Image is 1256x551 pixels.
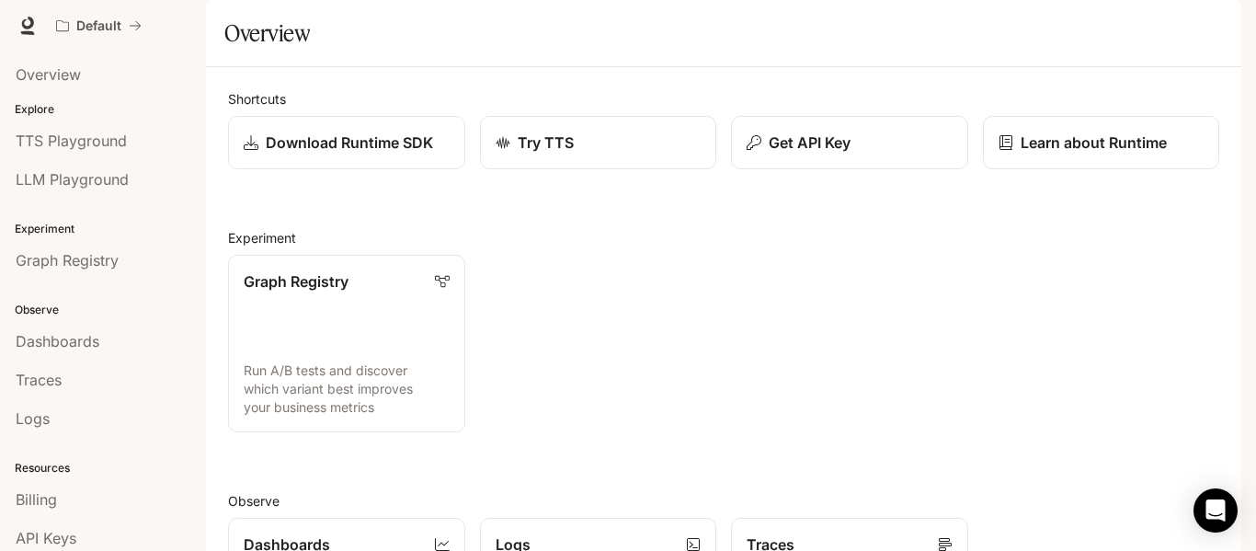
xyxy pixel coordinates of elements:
[983,116,1220,169] a: Learn about Runtime
[518,132,574,154] p: Try TTS
[266,132,433,154] p: Download Runtime SDK
[228,89,1219,109] h2: Shortcuts
[1193,488,1238,533] div: Open Intercom Messenger
[228,116,465,169] a: Download Runtime SDK
[769,132,851,154] p: Get API Key
[1021,132,1167,154] p: Learn about Runtime
[731,116,968,169] button: Get API Key
[228,228,1219,247] h2: Experiment
[244,270,348,293] p: Graph Registry
[244,362,450,417] p: Run A/B tests and discover which variant best improves your business metrics
[480,116,717,169] a: Try TTS
[228,491,1219,511] h2: Observe
[224,15,310,52] h1: Overview
[48,7,150,44] button: All workspaces
[228,255,465,432] a: Graph RegistryRun A/B tests and discover which variant best improves your business metrics
[76,18,121,34] p: Default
